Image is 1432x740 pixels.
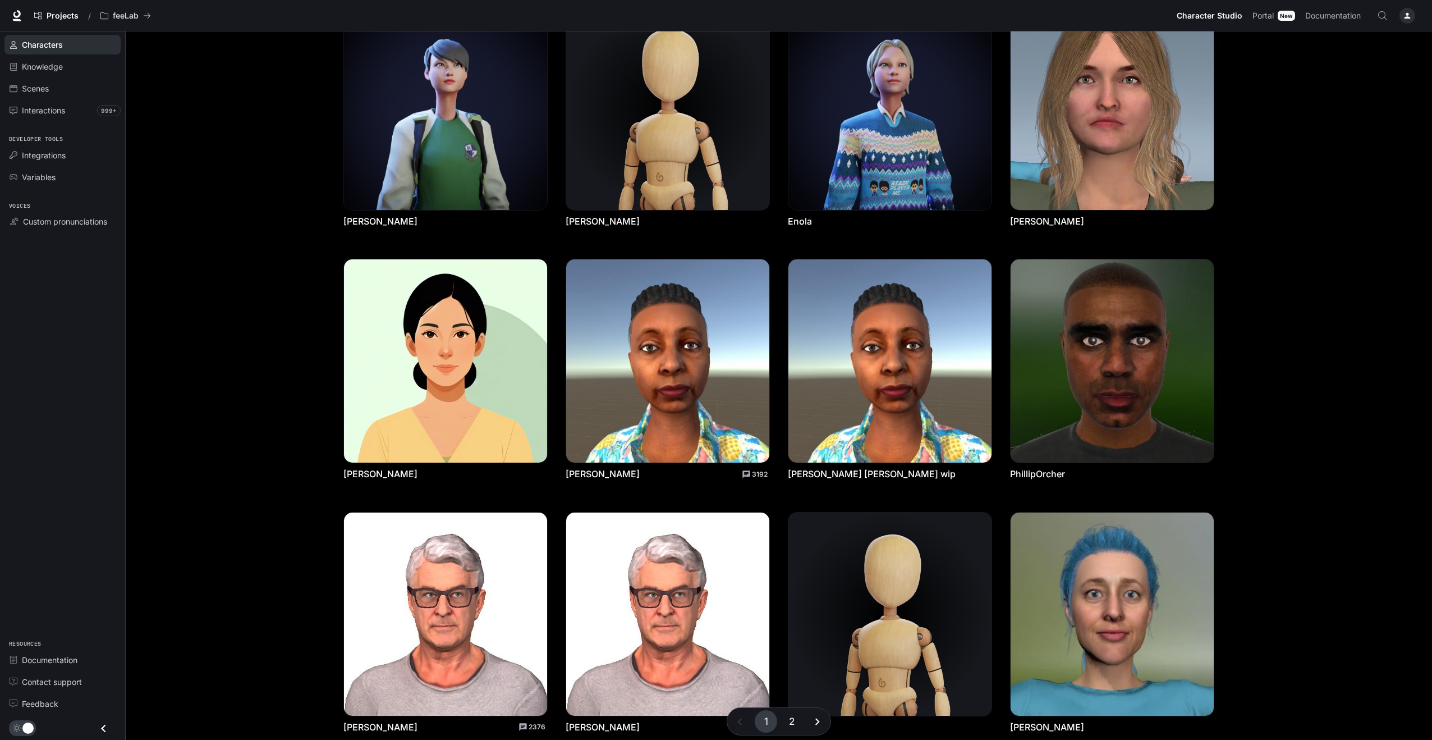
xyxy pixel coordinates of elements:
[23,216,107,227] span: Custom pronunciations
[1177,9,1242,23] span: Character Studio
[22,61,63,72] span: Knowledge
[29,4,84,27] a: Go to projects
[1278,11,1295,21] div: New
[788,215,812,227] a: Enola
[566,513,769,716] img: Richard_InworldVoice
[22,171,56,183] span: Variables
[781,710,803,733] button: Go to page 2
[755,710,777,733] button: page 1
[22,698,58,710] span: Feedback
[4,167,121,187] a: Variables
[566,468,640,480] a: [PERSON_NAME]
[22,149,66,161] span: Integrations
[22,654,77,666] span: Documentation
[343,215,417,227] a: [PERSON_NAME]
[22,83,49,94] span: Scenes
[742,469,768,479] a: Total conversations
[1248,4,1300,27] a: PortalNew
[4,35,121,54] a: Characters
[806,710,829,733] button: Go to next page
[1011,513,1214,716] img: Sophie
[47,11,79,21] span: Projects
[752,469,768,479] p: 3192
[91,717,116,740] button: Close drawer
[788,468,956,480] a: [PERSON_NAME] [PERSON_NAME] wip
[4,57,121,76] a: Knowledge
[1010,468,1065,480] a: PhillipOrcher
[1371,4,1394,27] button: Open Command Menu
[566,215,640,227] a: [PERSON_NAME]
[788,259,992,463] img: Lou Lydia wip
[22,39,63,51] span: Characters
[95,4,156,27] button: All workspaces
[1301,4,1369,27] a: Documentation
[1305,9,1361,23] span: Documentation
[1172,4,1247,27] a: Character Studio
[22,676,82,688] span: Contact support
[788,513,992,716] img: RPMTest
[4,79,121,98] a: Scenes
[22,721,34,734] span: Dark mode toggle
[566,259,769,463] img: Lou
[1011,259,1214,463] img: PhillipOrcher
[97,105,121,116] span: 999+
[4,694,121,714] a: Feedback
[4,145,121,165] a: Integrations
[4,101,121,120] a: Interactions
[22,104,65,116] span: Interactions
[344,259,547,463] img: Kai
[4,212,121,231] a: Custom pronunciations
[4,650,121,670] a: Documentation
[1010,215,1084,227] a: [PERSON_NAME]
[727,707,831,736] nav: pagination navigation
[113,11,139,21] p: feeLab
[343,468,417,480] a: [PERSON_NAME]
[84,10,95,22] div: /
[1252,9,1274,23] span: Portal
[4,672,121,692] a: Contact support
[344,513,547,716] img: Richard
